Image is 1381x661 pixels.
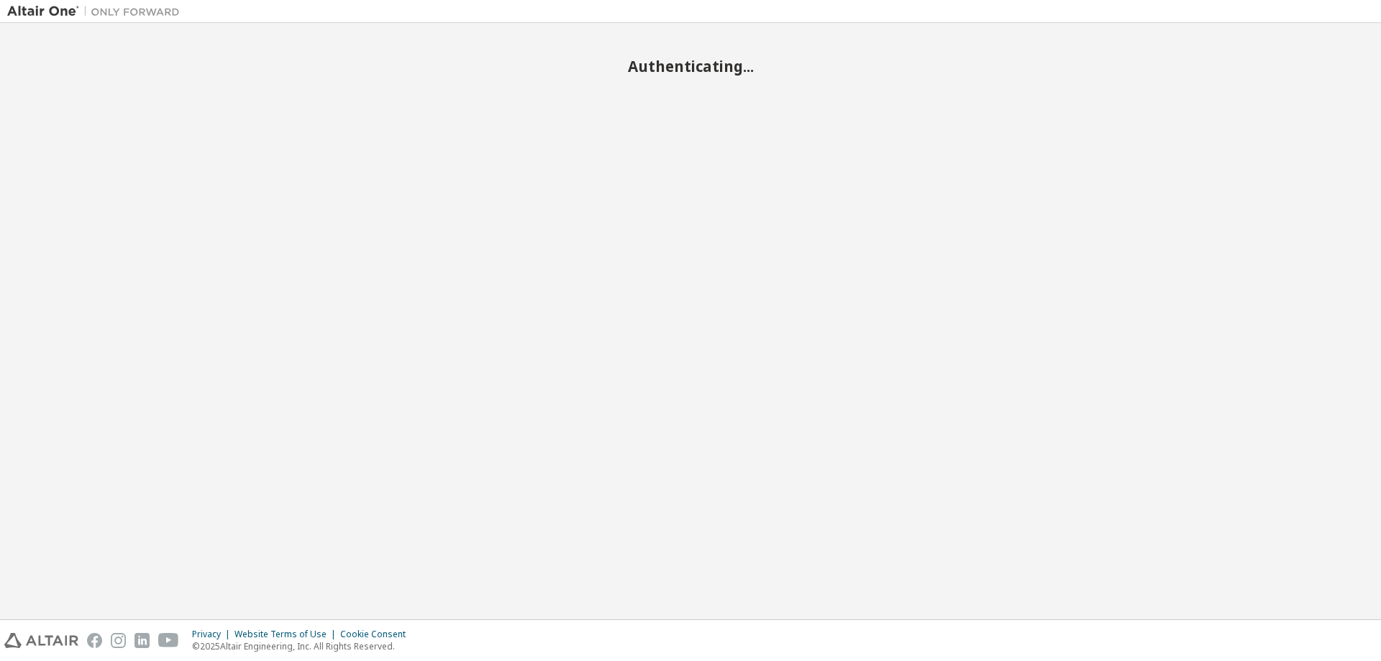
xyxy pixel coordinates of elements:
img: facebook.svg [87,633,102,648]
img: instagram.svg [111,633,126,648]
div: Website Terms of Use [234,629,340,640]
p: © 2025 Altair Engineering, Inc. All Rights Reserved. [192,640,414,652]
img: youtube.svg [158,633,179,648]
div: Cookie Consent [340,629,414,640]
img: altair_logo.svg [4,633,78,648]
div: Privacy [192,629,234,640]
img: Altair One [7,4,187,19]
h2: Authenticating... [7,57,1374,76]
img: linkedin.svg [135,633,150,648]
